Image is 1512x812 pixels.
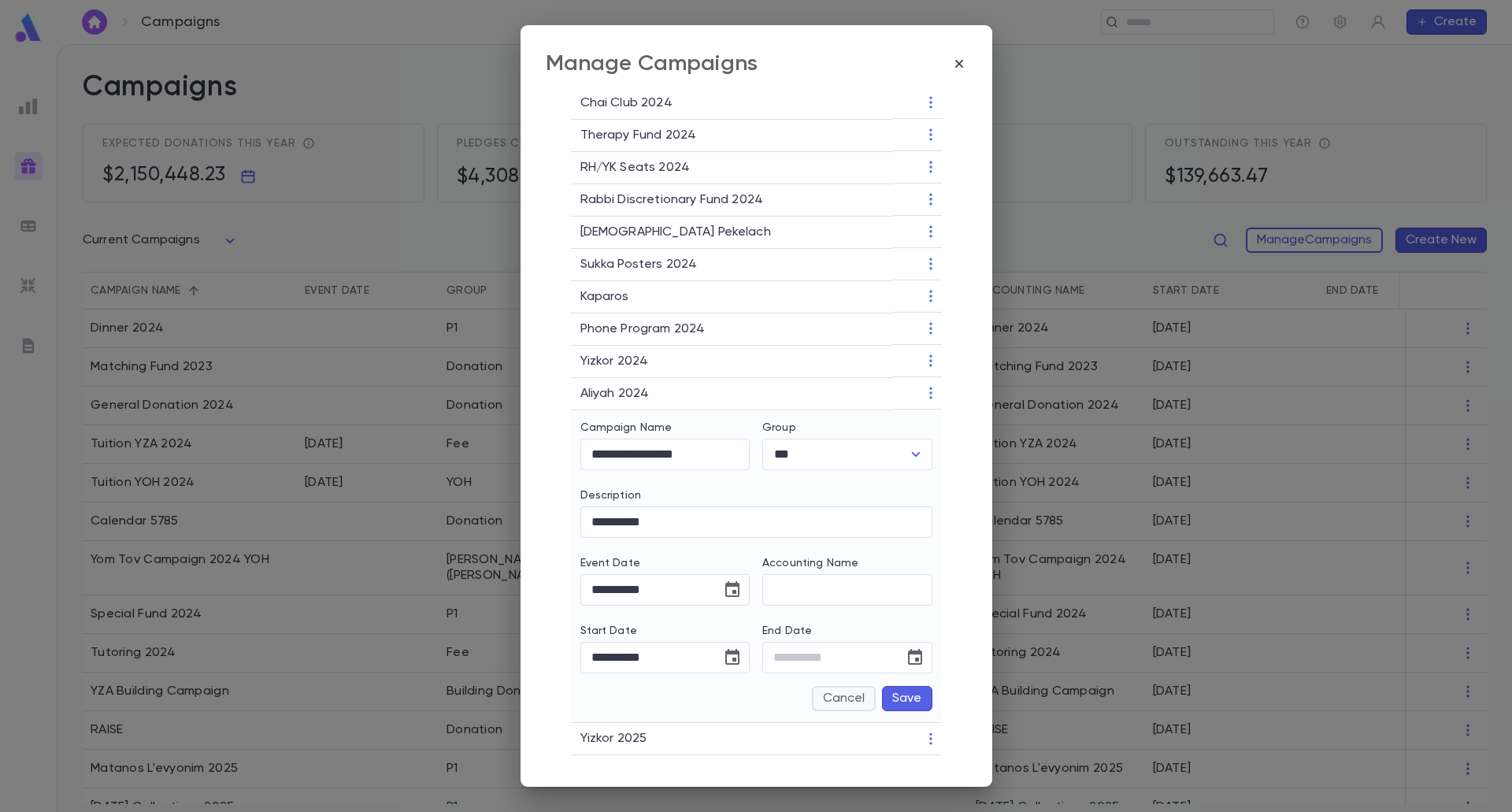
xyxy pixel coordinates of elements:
button: Cancel [812,686,876,711]
label: End Date [762,625,932,637]
p: Sukka Posters 2024 [580,257,884,273]
p: Chai Club 2024 [580,95,884,111]
button: Choose date [899,642,931,673]
p: Phone Program 2024 [580,321,884,337]
label: Start Date [580,625,750,637]
label: Description [580,489,642,502]
p: Kaparos [580,289,884,305]
p: [DEMOGRAPHIC_DATA] Pekelach [580,224,884,240]
p: Aliyah 2024 [580,386,884,402]
label: Accounting Name [762,557,858,569]
label: Group [762,421,796,434]
label: Campaign Name [580,421,673,434]
label: Event Date [580,557,750,569]
p: Rabbi Discretionary Fund 2024 [580,192,884,208]
p: RH/YK Seats 2024 [580,160,884,176]
button: Open [905,443,927,465]
button: Choose date, selected date is Mar 12, 2025 [717,642,748,673]
button: Save [882,686,932,711]
p: Yizkor 2024 [580,354,884,369]
p: Yizkor 2025 [580,731,884,747]
p: Therapy Fund 2024 [580,128,884,143]
div: Manage Campaigns [546,50,758,77]
button: Choose date, selected date is Mar 17, 2025 [717,574,748,606]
